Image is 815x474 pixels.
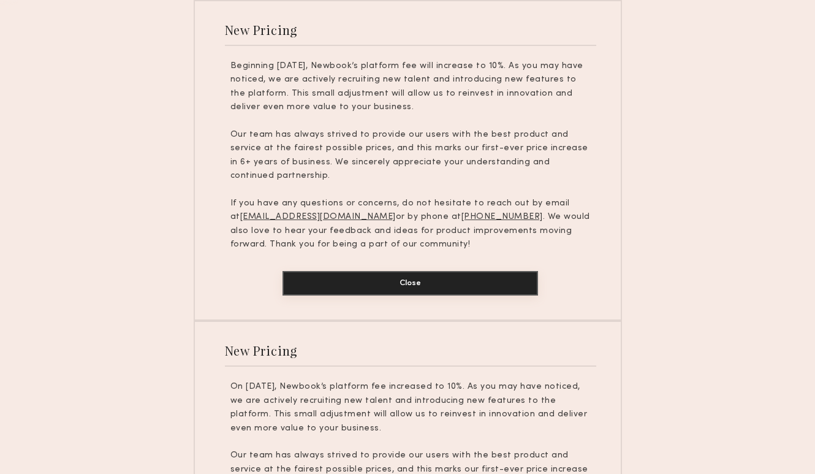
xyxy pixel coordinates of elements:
[230,197,591,252] p: If you have any questions or concerns, do not hesitate to reach out by email at or by phone at . ...
[461,213,543,221] u: [PHONE_NUMBER]
[240,213,396,221] u: [EMAIL_ADDRESS][DOMAIN_NAME]
[230,128,591,183] p: Our team has always strived to provide our users with the best product and service at the fairest...
[230,380,591,435] p: On [DATE], Newbook’s platform fee increased to 10%. As you may have noticed, we are actively recr...
[225,342,298,359] div: New Pricing
[225,21,298,38] div: New Pricing
[282,271,538,296] button: Close
[230,59,591,115] p: Beginning [DATE], Newbook’s platform fee will increase to 10%. As you may have noticed, we are ac...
